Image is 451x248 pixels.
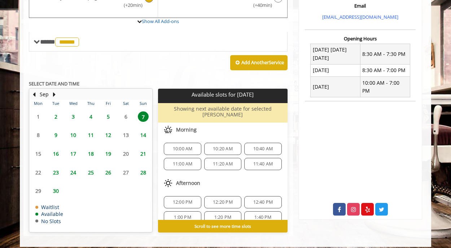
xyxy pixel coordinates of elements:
button: Add AnotherService [230,55,288,70]
td: Select day30 [47,182,64,200]
span: 1:20 PM [214,214,231,220]
b: Scroll to see more time slots [194,223,251,229]
td: 8:30 AM - 7:30 PM [360,44,410,64]
td: Select day4 [82,107,99,126]
td: [DATE] [DATE] [DATE] [311,44,360,64]
td: [DATE] [311,77,360,97]
img: afternoon slots [164,179,172,187]
span: 23 [51,167,61,178]
th: Mon [30,100,47,107]
span: 14 [138,130,149,140]
td: Select day3 [65,107,82,126]
a: Show All Add-ons [142,18,179,25]
span: Afternoon [176,180,200,186]
h3: Opening Hours [305,36,416,41]
td: No Slots [35,218,63,224]
td: Select day10 [65,126,82,145]
td: Select day23 [47,163,64,182]
td: Select day25 [82,163,99,182]
div: 12:00 PM [164,196,201,208]
span: 1:00 PM [174,214,191,220]
td: Select day28 [135,163,152,182]
button: Sep [40,90,49,98]
td: Select day7 [135,107,152,126]
span: 11 [86,130,96,140]
div: 12:40 PM [244,196,281,208]
span: 3 [68,111,79,122]
span: 1:40 PM [254,214,271,220]
span: 18 [86,149,96,159]
div: 11:20 AM [204,158,241,170]
button: Next Month [51,90,57,98]
td: Waitlist [35,204,63,210]
td: Available [35,211,63,217]
span: 11:00 AM [173,161,193,167]
td: Select day16 [47,145,64,163]
b: Add Another Service [241,59,284,66]
span: 16 [51,149,61,159]
h6: Showing next available date for selected [PERSON_NAME] [161,106,284,117]
span: 4 [86,111,96,122]
td: [DATE] [311,64,360,76]
span: (+20min ) [120,1,141,9]
div: 1:40 PM [244,211,281,223]
span: 28 [138,167,149,178]
th: Thu [82,100,99,107]
td: Select day18 [82,145,99,163]
h3: Email [307,3,414,8]
td: Select day12 [100,126,117,145]
span: 30 [51,186,61,196]
div: 1:00 PM [164,211,201,223]
td: Select day11 [82,126,99,145]
td: 8:30 AM - 7:00 PM [360,64,410,76]
div: 10:40 AM [244,143,281,155]
td: Select day5 [100,107,117,126]
td: Select day2 [47,107,64,126]
button: Previous Month [31,90,37,98]
span: 21 [138,149,149,159]
a: [EMAIL_ADDRESS][DOMAIN_NAME] [322,14,398,20]
th: Sat [117,100,134,107]
td: Select day21 [135,145,152,163]
td: Select day9 [47,126,64,145]
div: 11:00 AM [164,158,201,170]
span: 12 [103,130,114,140]
th: Sun [135,100,152,107]
div: 10:20 AM [204,143,241,155]
div: 10:00 AM [164,143,201,155]
b: SELECT DATE AND TIME [29,80,79,87]
td: Select day24 [65,163,82,182]
span: 7 [138,111,149,122]
span: 12:20 PM [213,199,233,205]
span: 10:00 AM [173,146,193,152]
th: Fri [100,100,117,107]
span: 12:40 PM [253,199,273,205]
span: 12:00 PM [173,199,193,205]
td: Select day17 [65,145,82,163]
td: Select day19 [100,145,117,163]
span: 10:40 AM [253,146,273,152]
div: 1:20 PM [204,211,241,223]
span: 2 [51,111,61,122]
th: Tue [47,100,64,107]
span: 26 [103,167,114,178]
td: Select day26 [100,163,117,182]
div: 12:20 PM [204,196,241,208]
th: Wed [65,100,82,107]
span: Morning [176,127,197,133]
span: 10:20 AM [213,146,233,152]
span: 9 [51,130,61,140]
span: 11:20 AM [213,161,233,167]
span: 11:40 AM [253,161,273,167]
span: 25 [86,167,96,178]
img: morning slots [164,125,172,134]
span: 24 [68,167,79,178]
td: Select day14 [135,126,152,145]
p: Available slots for [DATE] [161,92,284,98]
span: 5 [103,111,114,122]
td: 10:00 AM - 7:00 PM [360,77,410,97]
span: (+40min ) [249,1,270,9]
span: 17 [68,149,79,159]
span: 19 [103,149,114,159]
div: 11:40 AM [244,158,281,170]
